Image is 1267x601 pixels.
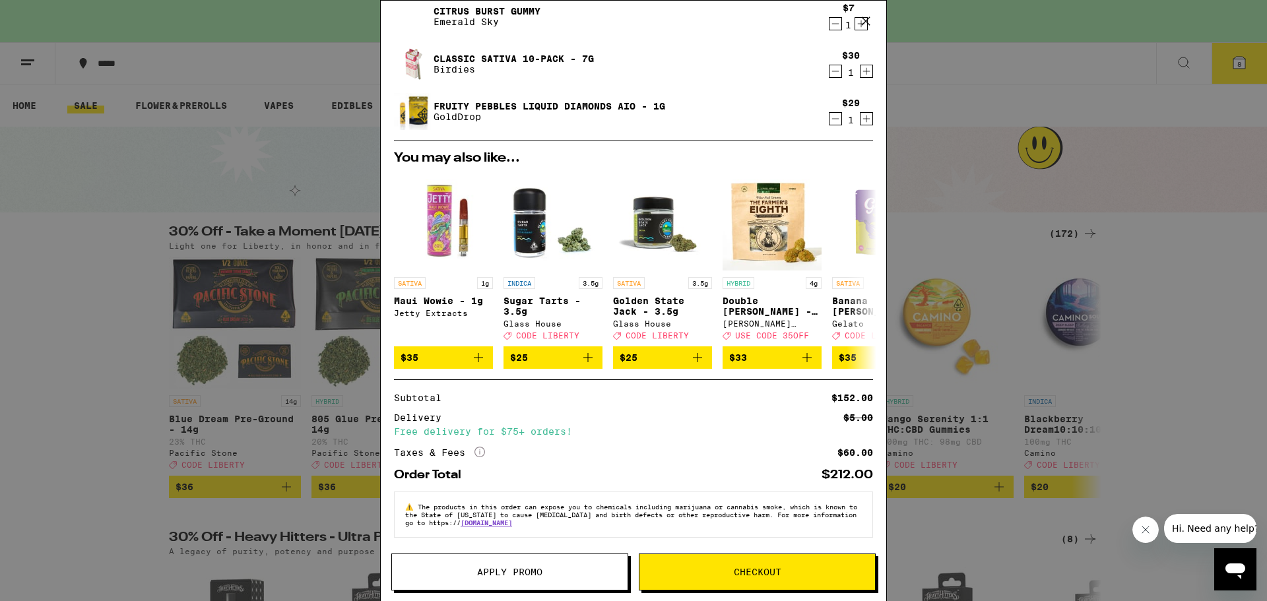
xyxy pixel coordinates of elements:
[829,65,842,78] button: Decrement
[626,331,689,340] span: CODE LIBERTY
[394,469,471,481] div: Order Total
[832,172,931,346] a: Open page for Banana Runtz - 3.5g from Gelato
[613,346,712,369] button: Add to bag
[394,447,485,459] div: Taxes & Fees
[843,413,873,422] div: $5.00
[394,309,493,317] div: Jetty Extracts
[613,319,712,328] div: Glass House
[832,172,931,270] img: Gelato - Banana Runtz - 3.5g
[842,115,860,125] div: 1
[729,352,747,363] span: $33
[832,346,931,369] button: Add to bag
[516,331,579,340] span: CODE LIBERTY
[613,277,645,289] p: SATIVA
[434,111,665,122] p: GoldDrop
[829,112,842,125] button: Decrement
[842,50,860,61] div: $30
[394,413,451,422] div: Delivery
[1132,517,1159,543] iframe: Close message
[504,172,602,270] img: Glass House - Sugar Tarts - 3.5g
[394,172,493,270] img: Jetty Extracts - Maui Wowie - 1g
[434,16,540,27] p: Emerald Sky
[832,319,931,328] div: Gelato
[434,101,665,111] a: Fruity Pebbles Liquid Diamonds AIO - 1g
[842,67,860,78] div: 1
[613,172,712,346] a: Open page for Golden State Jack - 3.5g from Glass House
[723,172,822,270] img: Lowell Farms - Double Runtz - 4g
[504,277,535,289] p: INDICA
[723,296,822,317] p: Double [PERSON_NAME] - 4g
[843,20,855,30] div: 1
[639,554,876,590] button: Checkout
[831,393,873,402] div: $152.00
[510,352,528,363] span: $25
[461,519,512,526] a: [DOMAIN_NAME]
[613,172,712,270] img: Glass House - Golden State Jack - 3.5g
[394,91,431,131] img: Fruity Pebbles Liquid Diamonds AIO - 1g
[394,427,873,436] div: Free delivery for $75+ orders!
[394,296,493,306] p: Maui Wowie - 1g
[723,277,754,289] p: HYBRID
[477,567,542,577] span: Apply Promo
[504,319,602,328] div: Glass House
[391,554,628,590] button: Apply Promo
[394,46,431,82] img: Classic Sativa 10-Pack - 7g
[837,448,873,457] div: $60.00
[405,503,857,526] span: The products in this order can expose you to chemicals including marijuana or cannabis smoke, whi...
[477,277,493,289] p: 1g
[394,172,493,346] a: Open page for Maui Wowie - 1g from Jetty Extracts
[842,98,860,108] div: $29
[405,503,418,511] span: ⚠️
[839,352,857,363] span: $35
[860,112,873,125] button: Increment
[723,172,822,346] a: Open page for Double Runtz - 4g from Lowell Farms
[734,567,781,577] span: Checkout
[394,393,451,402] div: Subtotal
[1214,548,1256,590] iframe: Button to launch messaging window
[688,277,712,289] p: 3.5g
[723,346,822,369] button: Add to bag
[401,352,418,363] span: $35
[723,319,822,328] div: [PERSON_NAME] Farms
[579,277,602,289] p: 3.5g
[434,6,540,16] a: Citrus Burst Gummy
[620,352,637,363] span: $25
[504,296,602,317] p: Sugar Tarts - 3.5g
[394,346,493,369] button: Add to bag
[434,64,594,75] p: Birdies
[504,346,602,369] button: Add to bag
[394,152,873,165] h2: You may also like...
[8,9,95,20] span: Hi. Need any help?
[829,17,842,30] button: Decrement
[832,296,931,317] p: Banana [PERSON_NAME] - 3.5g
[613,296,712,317] p: Golden State Jack - 3.5g
[845,331,908,340] span: CODE LIBERTY
[735,331,809,340] span: USE CODE 35OFF
[860,65,873,78] button: Increment
[1164,514,1256,543] iframe: Message from company
[434,53,594,64] a: Classic Sativa 10-Pack - 7g
[822,469,873,481] div: $212.00
[832,277,864,289] p: SATIVA
[504,172,602,346] a: Open page for Sugar Tarts - 3.5g from Glass House
[806,277,822,289] p: 4g
[843,3,855,13] div: $7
